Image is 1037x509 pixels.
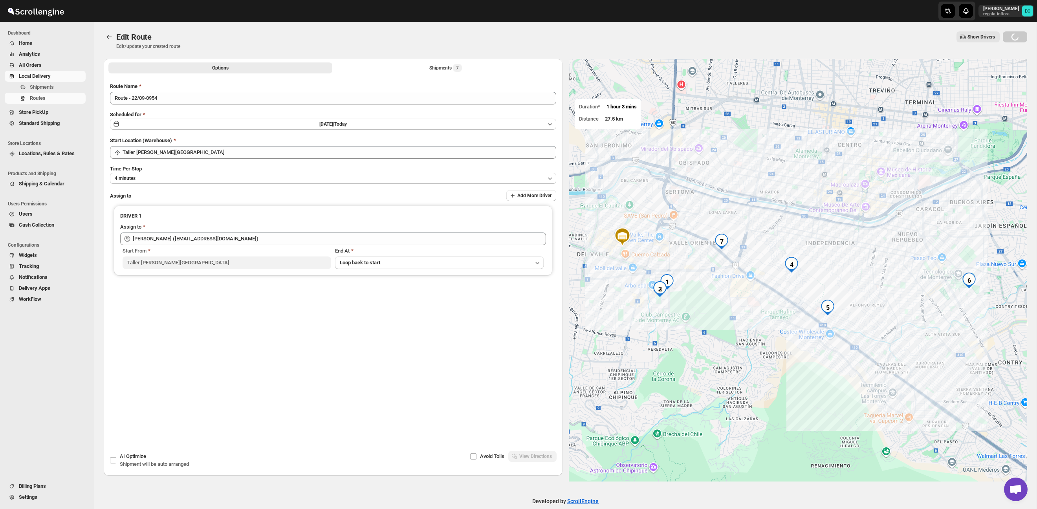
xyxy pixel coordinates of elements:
[120,453,146,459] span: AI Optimize
[429,64,462,72] div: Shipments
[104,31,115,42] button: Routes
[961,273,977,288] div: 6
[19,109,48,115] span: Store PickUp
[456,65,459,71] span: 7
[8,242,89,248] span: Configurations
[19,296,41,302] span: WorkFlow
[606,104,637,110] span: 1 hour 3 mins
[30,84,54,90] span: Shipments
[123,146,556,159] input: Search location
[115,175,136,181] span: 4 minutes
[19,285,50,291] span: Delivery Apps
[120,223,141,231] div: Assign to
[340,260,380,265] span: Loop back to start
[30,95,46,101] span: Routes
[5,49,86,60] button: Analytics
[517,192,551,199] span: Add More Driver
[319,121,334,127] span: [DATE] |
[19,252,37,258] span: Widgets
[1025,9,1030,14] text: DC
[5,60,86,71] button: All Orders
[110,83,137,89] span: Route Name
[967,34,995,40] span: Show Drivers
[19,150,75,156] span: Locations, Rules & Rates
[110,193,131,199] span: Assign to
[784,257,799,273] div: 4
[335,247,544,255] div: End At
[110,166,142,172] span: Time Per Stop
[334,121,347,127] span: Today
[978,5,1034,17] button: User menu
[652,281,668,297] div: 3
[8,201,89,207] span: Users Permissions
[19,274,48,280] span: Notifications
[116,32,152,42] span: Edit Route
[120,461,189,467] span: Shipment will be auto arranged
[120,212,546,220] h3: DRIVER 1
[8,30,89,36] span: Dashboard
[1022,5,1033,16] span: DAVID CORONADO
[6,1,65,21] img: ScrollEngine
[5,38,86,49] button: Home
[19,73,51,79] span: Local Delivery
[5,209,86,220] button: Users
[110,112,141,117] span: Scheduled for
[956,31,1000,42] button: Show Drivers
[579,104,600,110] span: Duration*
[8,140,89,146] span: Store Locations
[5,283,86,294] button: Delivery Apps
[19,120,60,126] span: Standard Shipping
[5,148,86,159] button: Locations, Rules & Rates
[19,263,39,269] span: Tracking
[5,82,86,93] button: Shipments
[19,494,37,500] span: Settings
[116,43,180,49] p: Edit/update your created route
[5,178,86,189] button: Shipping & Calendar
[123,248,147,254] span: Start From
[506,190,556,201] button: Add More Driver
[110,137,172,143] span: Start Location (Warehouse)
[19,222,54,228] span: Cash Collection
[19,211,33,217] span: Users
[820,300,835,315] div: 5
[19,62,42,68] span: All Orders
[212,65,229,71] span: Options
[5,93,86,104] button: Routes
[5,250,86,261] button: Widgets
[5,272,86,283] button: Notifications
[335,256,544,269] button: Loop back to start
[1004,478,1028,501] div: Open chat
[567,498,599,504] a: ScrollEngine
[983,5,1019,12] p: [PERSON_NAME]
[5,261,86,272] button: Tracking
[659,274,675,290] div: 1
[532,497,599,505] p: Developed by
[19,483,46,489] span: Billing Plans
[5,294,86,305] button: WorkFlow
[104,76,562,373] div: All Route Options
[19,40,32,46] span: Home
[110,173,556,184] button: 4 minutes
[605,116,623,122] span: 27.5 km
[108,62,332,73] button: All Route Options
[110,119,556,130] button: [DATE]|Today
[983,12,1019,16] p: regala-inflora
[19,51,40,57] span: Analytics
[334,62,558,73] button: Selected Shipments
[8,170,89,177] span: Products and Shipping
[714,234,729,249] div: 7
[480,453,504,459] span: Avoid Tolls
[5,481,86,492] button: Billing Plans
[133,233,546,245] input: Search assignee
[5,492,86,503] button: Settings
[110,92,556,104] input: Eg: Bengaluru Route
[579,116,599,122] span: Distance
[19,181,64,187] span: Shipping & Calendar
[5,220,86,231] button: Cash Collection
